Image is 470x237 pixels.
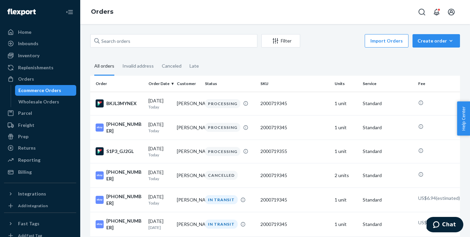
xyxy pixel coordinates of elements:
[18,145,36,151] div: Returns
[4,202,76,210] a: Add Integration
[332,76,360,92] th: Units
[205,171,238,180] div: CANCELLED
[146,76,174,92] th: Order Date
[148,104,171,110] p: Today
[148,121,171,134] div: [DATE]
[174,187,203,212] td: [PERSON_NAME]
[18,203,48,209] div: Add Integration
[18,133,28,140] div: Prep
[416,76,460,92] th: Fee
[430,5,443,19] button: Open notifications
[418,195,455,202] p: US$6.94
[96,218,143,231] div: [PHONE_NUMBER]
[418,219,455,226] p: US$6.94
[205,220,238,229] div: IN TRANSIT
[96,121,143,134] div: [PHONE_NUMBER]
[418,37,455,44] div: Create order
[148,152,171,158] p: Today
[148,225,171,230] p: [DATE]
[332,163,360,187] td: 2 units
[148,145,171,158] div: [DATE]
[18,87,61,94] div: Ecommerce Orders
[260,196,329,203] div: 2000719345
[148,97,171,110] div: [DATE]
[94,57,114,76] div: All orders
[18,52,39,59] div: Inventory
[4,50,76,61] a: Inventory
[260,148,329,155] div: 2000719355
[4,74,76,84] a: Orders
[436,195,460,201] span: (estimated)
[96,169,143,182] div: [PHONE_NUMBER]
[63,5,76,19] button: Close Navigation
[4,218,76,229] button: Fast Tags
[162,57,182,75] div: Canceled
[363,196,413,203] p: Standard
[261,34,300,48] button: Filter
[4,38,76,49] a: Inbounds
[413,34,460,48] button: Create order
[190,57,199,75] div: Late
[205,147,240,156] div: PROCESSING
[91,8,113,15] a: Orders
[4,188,76,199] button: Integrations
[148,176,171,181] p: Today
[4,167,76,177] a: Billing
[4,108,76,118] a: Parcel
[18,98,59,105] div: Wholesale Orders
[415,5,429,19] button: Open Search Box
[90,34,257,48] input: Search orders
[4,120,76,131] a: Freight
[260,221,329,228] div: 2000719345
[360,76,416,92] th: Service
[174,212,203,236] td: [PERSON_NAME]
[445,5,458,19] button: Open account menu
[4,155,76,165] a: Reporting
[15,96,77,107] a: Wholesale Orders
[205,195,238,204] div: IN TRANSIT
[96,193,143,207] div: [PHONE_NUMBER]
[262,37,300,44] div: Filter
[258,76,332,92] th: SKU
[18,220,39,227] div: Fast Tags
[205,99,240,108] div: PROCESSING
[18,40,38,47] div: Inbounds
[18,76,34,82] div: Orders
[332,212,360,236] td: 1 unit
[332,115,360,140] td: 1 unit
[174,140,203,163] td: [PERSON_NAME]
[4,62,76,73] a: Replenishments
[457,101,470,136] span: Help Center
[7,9,36,15] img: Flexport logo
[332,92,360,115] td: 1 unit
[148,169,171,181] div: [DATE]
[363,100,413,107] p: Standard
[96,147,143,155] div: S1P3_GJ2GL
[4,131,76,142] a: Prep
[18,64,53,71] div: Replenishments
[4,143,76,153] a: Returns
[148,200,171,206] p: Today
[365,34,408,48] button: Import Orders
[148,128,171,134] p: Today
[332,140,360,163] td: 1 unit
[15,85,77,96] a: Ecommerce Orders
[363,124,413,131] p: Standard
[148,218,171,230] div: [DATE]
[363,221,413,228] p: Standard
[18,169,32,175] div: Billing
[18,122,34,129] div: Freight
[4,27,76,37] a: Home
[260,100,329,107] div: 2000719345
[174,92,203,115] td: [PERSON_NAME]
[174,163,203,187] td: [PERSON_NAME]
[148,193,171,206] div: [DATE]
[18,157,40,163] div: Reporting
[18,29,31,35] div: Home
[332,187,360,212] td: 1 unit
[260,172,329,179] div: 2000719345
[260,124,329,131] div: 2000719345
[177,81,200,86] div: Customer
[205,123,240,132] div: PROCESSING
